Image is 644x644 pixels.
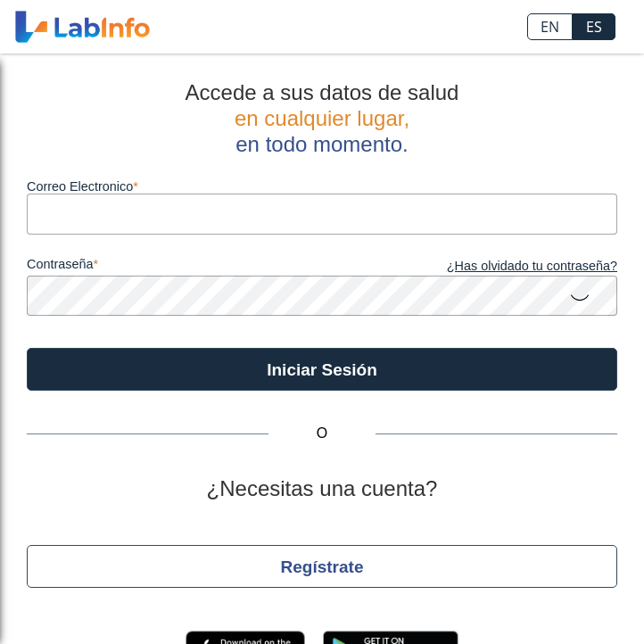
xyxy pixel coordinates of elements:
h2: ¿Necesitas una cuenta? [27,476,617,502]
span: O [268,423,376,444]
a: ¿Has olvidado tu contraseña? [322,257,617,277]
label: Correo Electronico [27,179,617,194]
span: en cualquier lugar, [235,106,409,130]
button: Iniciar Sesión [27,348,617,391]
span: Accede a sus datos de salud [186,80,459,104]
button: Regístrate [27,545,617,588]
label: contraseña [27,257,322,277]
a: EN [527,13,573,40]
a: ES [573,13,615,40]
span: en todo momento. [235,132,408,156]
